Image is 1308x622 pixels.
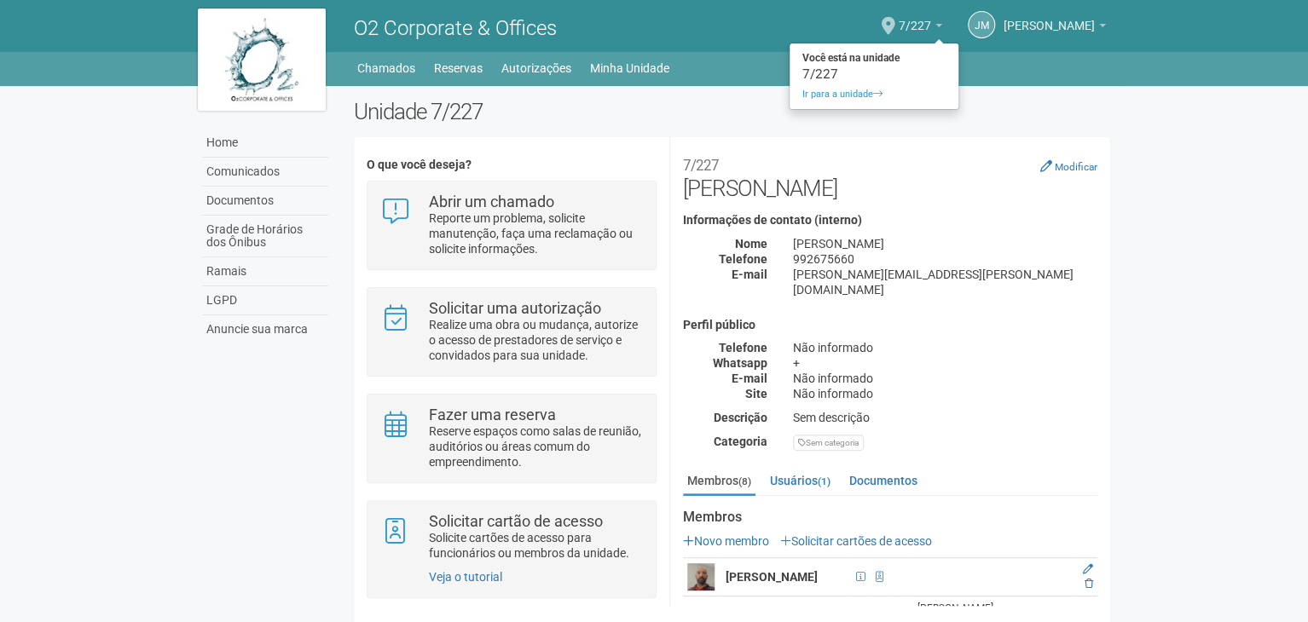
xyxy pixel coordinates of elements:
[380,301,642,363] a: Solicitar uma autorização Realize uma obra ou mudança, autorize o acesso de prestadores de serviç...
[501,56,571,80] a: Autorizações
[780,410,1110,425] div: Sem descrição
[790,68,958,80] div: 7/227
[726,570,818,584] strong: [PERSON_NAME]
[429,317,643,363] p: Realize uma obra ou mudança, autorize o acesso de prestadores de serviço e convidados para sua un...
[780,371,1110,386] div: Não informado
[719,252,767,266] strong: Telefone
[818,475,831,487] small: (1)
[845,468,922,493] a: Documentos
[202,257,328,286] a: Ramais
[683,534,769,548] a: Novo membro
[735,237,767,251] strong: Nome
[202,129,328,158] a: Home
[380,407,642,469] a: Fazer uma reserva Reserve espaços como salas de reunião, auditórios ou áreas comum do empreendime...
[429,299,601,317] strong: Solicitar uma autorização
[429,406,556,423] strong: Fazer uma reserva
[899,21,942,35] a: 7/227
[1040,159,1097,173] a: Modificar
[968,11,995,38] a: JM
[1083,563,1093,575] a: Editar membro
[198,9,326,111] img: logo.jpg
[429,193,554,210] strong: Abrir um chamado
[1085,578,1093,590] a: Excluir membro
[683,214,1097,227] h4: Informações de contato (interno)
[713,356,767,370] strong: Whatsapp
[780,236,1110,251] div: [PERSON_NAME]
[793,435,864,451] div: Sem categoria
[714,411,767,424] strong: Descrição
[429,512,603,530] strong: Solicitar cartão de acesso
[380,194,642,256] a: Abrir um chamado Reporte um problema, solicite manutenção, faça uma reclamação ou solicite inform...
[780,251,1110,267] div: 992675660
[745,387,767,400] strong: Site
[683,319,1097,331] h4: Perfil público
[683,150,1097,201] h2: [PERSON_NAME]
[202,187,328,216] a: Documentos
[202,158,328,187] a: Comunicados
[1004,21,1106,35] a: [PERSON_NAME]
[354,99,1110,124] h2: Unidade 7/227
[683,468,755,496] a: Membros(8)
[429,210,643,256] p: Reporte um problema, solicite manutenção, faça uma reclamação ou solicite informações.
[899,3,931,32] span: 7/227
[790,84,958,105] a: Ir para a unidade
[780,386,1110,401] div: Não informado
[1004,3,1095,32] span: JUACY MENDES DA SILVA
[714,435,767,448] strong: Categoria
[429,423,643,469] p: Reserve espaços como salas de reunião, auditórios ou áreas comum do empreendimento.
[429,570,502,584] a: Veja o tutorial
[202,216,328,257] a: Grade de Horários dos Ônibus
[429,530,643,561] p: Solicite cartões de acesso para funcionários ou membros da unidade.
[738,475,751,487] small: (8)
[780,534,932,548] a: Solicitar cartões de acesso
[790,48,958,68] strong: Você está na unidade
[590,56,669,80] a: Minha Unidade
[780,340,1110,355] div: Não informado
[687,563,715,590] img: user.png
[367,158,656,171] h4: O que você deseja?
[202,286,328,315] a: LGPD
[780,267,1110,297] div: [PERSON_NAME][EMAIL_ADDRESS][PERSON_NAME][DOMAIN_NAME]
[732,371,767,385] strong: E-mail
[780,355,1110,371] div: +
[1055,161,1097,173] small: Modificar
[766,468,835,493] a: Usuários(1)
[380,514,642,561] a: Solicitar cartão de acesso Solicite cartões de acesso para funcionários ou membros da unidade.
[732,268,767,281] strong: E-mail
[719,341,767,354] strong: Telefone
[357,56,415,80] a: Chamados
[202,315,328,343] a: Anuncie sua marca
[683,510,1097,525] strong: Membros
[683,157,719,174] small: 7/227
[354,16,557,40] span: O2 Corporate & Offices
[434,56,483,80] a: Reservas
